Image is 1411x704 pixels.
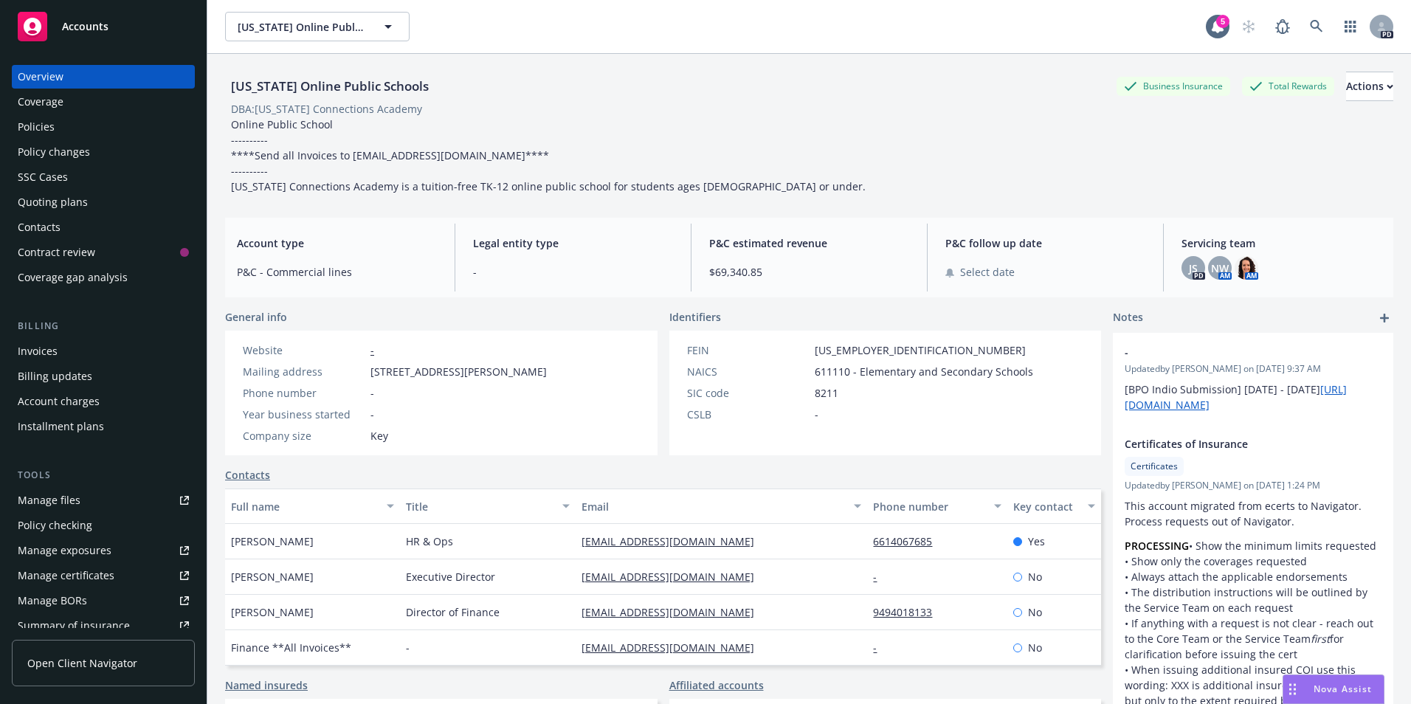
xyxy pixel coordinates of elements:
a: Quoting plans [12,190,195,214]
div: -Updatedby [PERSON_NAME] on [DATE] 9:37 AM[BPO Indio Submission] [DATE] - [DATE][URL][DOMAIN_NAME] [1113,333,1393,424]
button: [US_STATE] Online Public Schools [225,12,410,41]
span: Identifiers [669,309,721,325]
div: Contacts [18,215,61,239]
span: Open Client Navigator [27,655,137,671]
div: Actions [1346,72,1393,100]
div: Account charges [18,390,100,413]
div: Coverage gap analysis [18,266,128,289]
a: Affiliated accounts [669,677,764,693]
span: $69,340.85 [709,264,909,280]
span: Account type [237,235,437,251]
span: - [1125,345,1343,360]
span: Director of Finance [406,604,500,620]
a: Contacts [12,215,195,239]
span: Online Public School ---------- ****Send all Invoices to [EMAIL_ADDRESS][DOMAIN_NAME]**** -------... [231,117,866,193]
span: [PERSON_NAME] [231,569,314,584]
button: Key contact [1007,489,1101,524]
span: No [1028,604,1042,620]
a: Named insureds [225,677,308,693]
div: Key contact [1013,499,1079,514]
div: Business Insurance [1117,77,1230,95]
span: [US_STATE] Online Public Schools [238,19,365,35]
div: Full name [231,499,378,514]
span: HR & Ops [406,534,453,549]
p: This account migrated from ecerts to Navigator. Process requests out of Navigator. [1125,498,1381,529]
button: Phone number [867,489,1007,524]
div: Manage files [18,489,80,512]
a: Manage BORs [12,589,195,612]
a: - [873,641,889,655]
span: [PERSON_NAME] [231,604,314,620]
span: Executive Director [406,569,495,584]
div: Policies [18,115,55,139]
div: DBA: [US_STATE] Connections Academy [231,101,422,117]
div: Phone number [243,385,365,401]
a: Policy changes [12,140,195,164]
span: Key [370,428,388,444]
a: Contacts [225,467,270,483]
span: - [370,385,374,401]
div: Summary of insurance [18,614,130,638]
a: Account charges [12,390,195,413]
span: [US_EMPLOYER_IDENTIFICATION_NUMBER] [815,342,1026,358]
a: Report a Bug [1268,12,1297,41]
div: FEIN [687,342,809,358]
div: Overview [18,65,63,89]
button: Actions [1346,72,1393,101]
span: Servicing team [1181,235,1381,251]
div: Manage certificates [18,564,114,587]
a: Policies [12,115,195,139]
div: Billing [12,319,195,334]
div: Mailing address [243,364,365,379]
span: Finance **All Invoices** [231,640,351,655]
div: Company size [243,428,365,444]
div: Total Rewards [1242,77,1334,95]
img: photo [1235,256,1258,280]
span: 8211 [815,385,838,401]
span: NW [1211,260,1229,276]
a: Overview [12,65,195,89]
span: Updated by [PERSON_NAME] on [DATE] 9:37 AM [1125,362,1381,376]
div: CSLB [687,407,809,422]
a: 6614067685 [873,534,944,548]
span: Accounts [62,21,108,32]
span: P&C - Commercial lines [237,264,437,280]
span: Notes [1113,309,1143,327]
a: [EMAIL_ADDRESS][DOMAIN_NAME] [582,534,766,548]
span: Yes [1028,534,1045,549]
div: Email [582,499,846,514]
a: Coverage [12,90,195,114]
a: Summary of insurance [12,614,195,638]
div: Year business started [243,407,365,422]
span: Updated by [PERSON_NAME] on [DATE] 1:24 PM [1125,479,1381,492]
a: SSC Cases [12,165,195,189]
div: [US_STATE] Online Public Schools [225,77,435,96]
a: [EMAIL_ADDRESS][DOMAIN_NAME] [582,570,766,584]
a: [EMAIL_ADDRESS][DOMAIN_NAME] [582,605,766,619]
span: No [1028,640,1042,655]
a: Start snowing [1234,12,1263,41]
div: Drag to move [1283,675,1302,703]
span: Certificates [1131,460,1178,473]
div: Title [406,499,553,514]
a: add [1376,309,1393,327]
div: SIC code [687,385,809,401]
em: first [1311,632,1330,646]
a: Billing updates [12,365,195,388]
div: Billing updates [18,365,92,388]
div: NAICS [687,364,809,379]
div: Quoting plans [18,190,88,214]
a: 9494018133 [873,605,944,619]
a: Search [1302,12,1331,41]
a: - [873,570,889,584]
span: Select date [960,264,1015,280]
a: Accounts [12,6,195,47]
a: Coverage gap analysis [12,266,195,289]
strong: PROCESSING [1125,539,1189,553]
div: SSC Cases [18,165,68,189]
div: Manage BORs [18,589,87,612]
div: Invoices [18,339,58,363]
span: Manage exposures [12,539,195,562]
a: Manage certificates [12,564,195,587]
div: Manage exposures [18,539,111,562]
